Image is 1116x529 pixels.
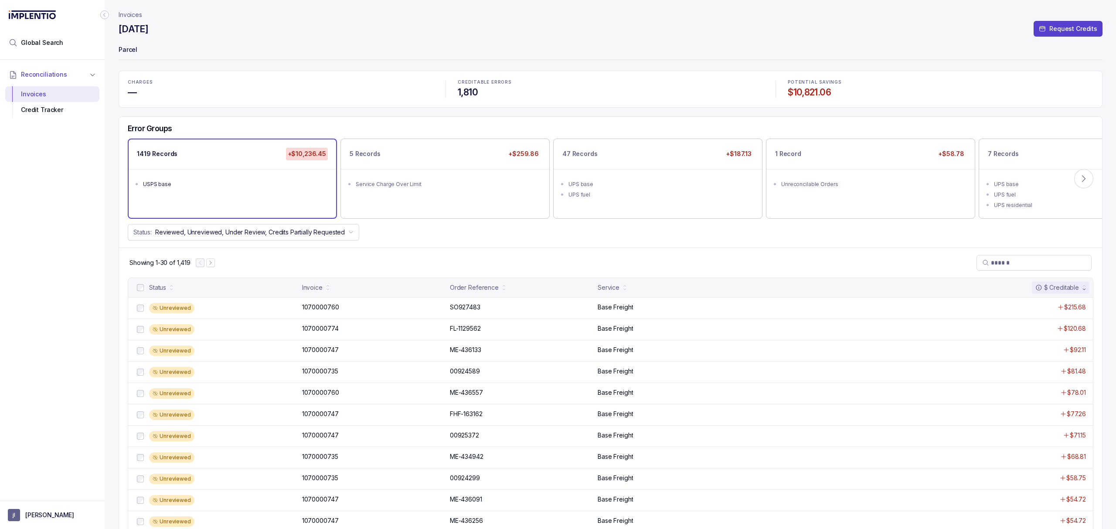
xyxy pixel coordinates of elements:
button: Next Page [206,258,215,267]
div: Unreviewed [149,346,194,356]
div: Unreviewed [149,452,194,463]
input: checkbox-checkbox [137,497,144,504]
div: Order Reference [450,283,499,292]
div: Remaining page entries [129,258,191,267]
h4: — [128,86,433,98]
p: 5 Records [350,149,381,158]
p: 1070000760 [302,388,339,397]
p: $215.68 [1064,303,1086,312]
div: Status [149,283,166,292]
div: Unreviewed [149,410,194,420]
p: $58.75 [1066,474,1086,482]
p: SO927483 [450,303,480,312]
p: $81.48 [1067,367,1086,376]
p: $92.11 [1070,346,1086,354]
p: Reviewed, Unreviewed, Under Review, Credits Partially Requested [155,228,345,237]
p: ME-436091 [450,495,482,504]
p: $68.81 [1067,452,1086,461]
p: Base Freight [598,495,633,504]
p: ME-436133 [450,346,481,354]
div: Unreviewed [149,431,194,441]
p: $77.26 [1067,410,1086,418]
h5: Error Groups [128,124,172,133]
p: ME-434942 [450,452,483,461]
input: checkbox-checkbox [137,305,144,312]
h4: $10,821.06 [788,86,1093,98]
span: Global Search [21,38,63,47]
input: checkbox-checkbox [137,390,144,397]
div: UPS base [568,180,752,189]
p: Base Freight [598,303,633,312]
button: User initials[PERSON_NAME] [8,509,97,521]
p: Base Freight [598,324,633,333]
div: Unreviewed [149,516,194,527]
p: 1419 Records [137,149,177,158]
p: $78.01 [1067,388,1086,397]
p: FHF-163162 [450,410,483,418]
p: 1070000735 [302,474,338,482]
p: 1070000747 [302,410,339,418]
p: +$259.86 [507,148,541,160]
div: Invoice [302,283,323,292]
p: 1070000747 [302,431,339,440]
div: Unreviewed [149,495,194,505]
div: Invoices [12,86,92,102]
p: Showing 1-30 of 1,419 [129,258,191,267]
p: Base Freight [598,431,633,440]
div: Reconciliations [5,85,99,120]
input: checkbox-checkbox [137,475,144,482]
p: 1070000774 [302,324,339,333]
input: checkbox-checkbox [137,347,144,354]
p: 1070000747 [302,346,339,354]
div: Service Charge Over Limit [356,180,540,189]
input: checkbox-checkbox [137,284,144,291]
h4: [DATE] [119,23,148,35]
p: 1070000760 [302,303,339,312]
div: Credit Tracker [12,102,92,118]
p: +$10,236.45 [286,148,328,160]
a: Invoices [119,10,142,19]
span: User initials [8,509,20,521]
button: Reconciliations [5,65,99,84]
button: Request Credits [1034,21,1102,37]
p: CHARGES [128,80,433,85]
nav: breadcrumb [119,10,142,19]
p: 1070000735 [302,367,338,376]
div: Unreviewed [149,367,194,377]
div: Unreconcilable Orders [781,180,965,189]
p: Parcel [119,42,1102,59]
p: 1 Record [775,149,801,158]
div: USPS base [143,180,327,189]
p: ME-436256 [450,516,483,525]
div: UPS fuel [568,190,752,199]
span: Reconciliations [21,70,67,79]
div: Collapse Icon [99,10,110,20]
p: +$58.78 [936,148,966,160]
p: Base Freight [598,516,633,525]
div: Unreviewed [149,474,194,484]
input: checkbox-checkbox [137,326,144,333]
p: Request Credits [1049,24,1097,33]
p: 00924589 [450,367,480,376]
p: [PERSON_NAME] [25,511,74,519]
div: Unreviewed [149,388,194,399]
input: checkbox-checkbox [137,433,144,440]
div: Service [598,283,619,292]
div: $ Creditable [1035,283,1079,292]
p: POTENTIAL SAVINGS [788,80,1093,85]
p: Base Freight [598,346,633,354]
p: 1070000747 [302,495,339,504]
p: 1070000735 [302,452,338,461]
div: Unreviewed [149,324,194,335]
button: Status:Reviewed, Unreviewed, Under Review, Credits Partially Requested [128,224,359,241]
p: Base Freight [598,367,633,376]
div: Unreviewed [149,303,194,313]
p: FL-1129562 [450,324,481,333]
p: $71.15 [1070,431,1086,440]
input: checkbox-checkbox [137,411,144,418]
p: Status: [133,228,152,237]
h4: 1,810 [458,86,763,98]
p: Base Freight [598,388,633,397]
input: checkbox-checkbox [137,369,144,376]
input: checkbox-checkbox [137,454,144,461]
